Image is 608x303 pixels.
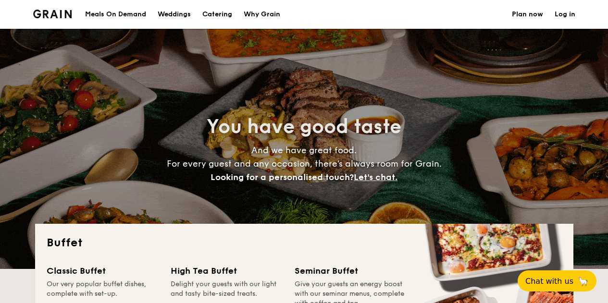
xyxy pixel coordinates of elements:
span: And we have great food. For every guest and any occasion, there’s always room for Grain. [167,145,442,182]
span: Looking for a personalised touch? [211,172,354,182]
div: Seminar Buffet [295,264,407,278]
span: Chat with us [525,277,573,286]
div: High Tea Buffet [171,264,283,278]
a: Logotype [33,10,72,18]
span: Let's chat. [354,172,397,182]
h2: Buffet [47,235,562,251]
button: Chat with us🦙 [518,270,596,291]
div: Classic Buffet [47,264,159,278]
span: 🦙 [577,276,589,287]
img: Grain [33,10,72,18]
span: You have good taste [207,115,401,138]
